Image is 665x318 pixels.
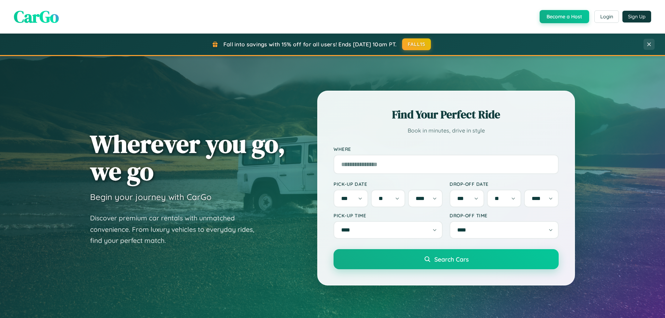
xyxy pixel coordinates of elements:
h1: Wherever you go, we go [90,130,285,185]
label: Drop-off Time [450,212,559,218]
button: Login [594,10,619,23]
p: Discover premium car rentals with unmatched convenience. From luxury vehicles to everyday rides, ... [90,212,263,246]
button: Sign Up [622,11,651,22]
button: Become a Host [540,10,589,23]
button: Search Cars [334,249,559,269]
label: Where [334,146,559,152]
button: FALL15 [402,38,431,50]
p: Book in minutes, drive in style [334,126,559,136]
span: Search Cars [434,255,469,263]
span: CarGo [14,5,59,28]
h2: Find Your Perfect Ride [334,107,559,122]
label: Pick-up Date [334,181,443,187]
span: Fall into savings with 15% off for all users! Ends [DATE] 10am PT. [223,41,397,48]
label: Drop-off Date [450,181,559,187]
h3: Begin your journey with CarGo [90,192,212,202]
label: Pick-up Time [334,212,443,218]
